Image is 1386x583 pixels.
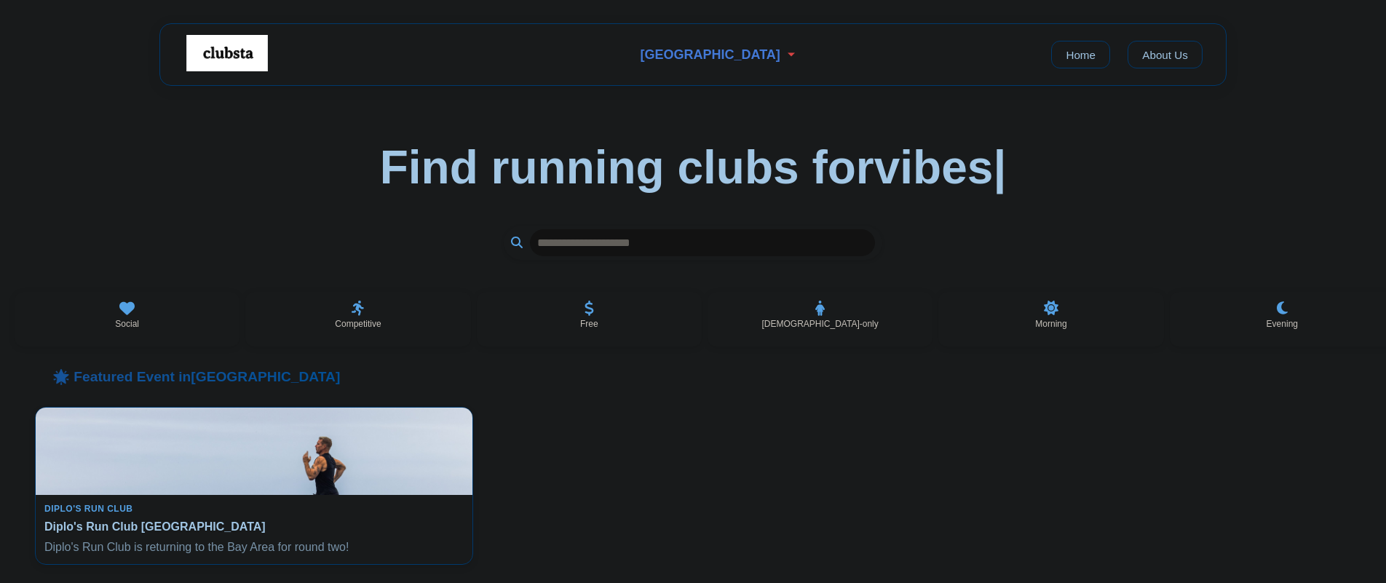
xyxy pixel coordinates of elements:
h3: 🌟 Featured Event in [GEOGRAPHIC_DATA] [35,361,357,392]
p: Evening [1267,319,1298,329]
h1: Find running clubs for [23,140,1363,194]
span: [GEOGRAPHIC_DATA] [640,47,780,63]
span: | [993,141,1006,194]
img: Logo [183,35,271,71]
h4: Diplo's Run Club [GEOGRAPHIC_DATA] [44,520,464,534]
p: Competitive [335,319,381,329]
p: Free [580,319,598,329]
img: Diplo's Run Club San Francisco [36,408,472,495]
p: Morning [1035,319,1066,329]
a: Home [1051,41,1110,68]
p: [DEMOGRAPHIC_DATA]-only [762,319,879,329]
span: vibes [874,140,1007,194]
p: Social [115,319,139,329]
div: Diplo's Run Club [44,504,464,514]
p: Diplo's Run Club is returning to the Bay Area for round two! [44,539,464,555]
a: About Us [1128,41,1203,68]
